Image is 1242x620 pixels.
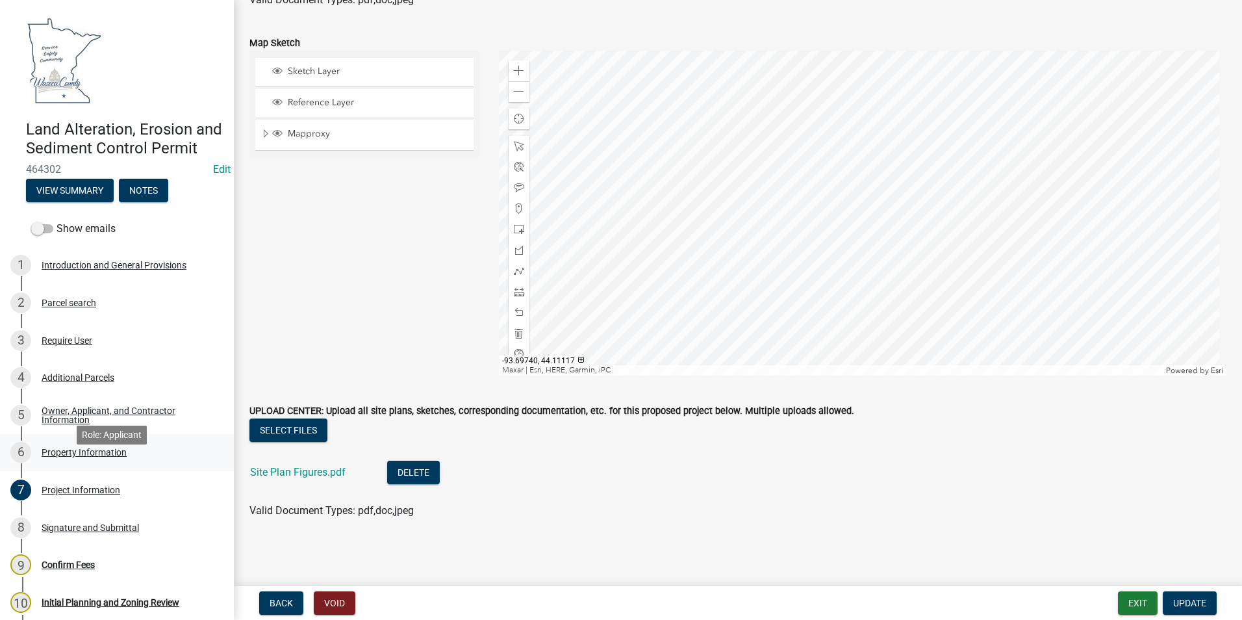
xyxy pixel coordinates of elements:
button: View Summary [26,179,114,202]
li: Reference Layer [255,89,474,118]
div: Reference Layer [270,97,469,110]
a: Esri [1211,366,1223,375]
span: Expand [260,128,270,142]
div: Require User [42,336,92,345]
div: Project Information [42,485,120,495]
span: Reference Layer [285,97,469,109]
div: Initial Planning and Zoning Review [42,598,179,607]
span: 464302 [26,163,208,175]
div: 4 [10,367,31,388]
div: 5 [10,405,31,426]
div: 3 [10,330,31,351]
span: Back [270,598,293,608]
h4: Land Alteration, Erosion and Sediment Control Permit [26,120,223,158]
wm-modal-confirm: Summary [26,186,114,196]
div: Find my location [509,109,529,129]
div: 8 [10,517,31,538]
button: Back [259,591,303,615]
li: Mapproxy [255,120,474,150]
div: Introduction and General Provisions [42,261,186,270]
button: Delete [387,461,440,484]
label: UPLOAD CENTER: Upload all site plans, sketches, corresponding documentation, etc. for this propos... [249,407,854,416]
div: 10 [10,592,31,613]
div: Property Information [42,448,127,457]
div: Owner, Applicant, and Contractor Information [42,406,213,424]
div: Role: Applicant [77,426,147,445]
div: Powered by [1163,365,1226,376]
div: Additional Parcels [42,373,114,382]
div: 7 [10,480,31,500]
label: Map Sketch [249,39,300,48]
div: 2 [10,292,31,313]
label: Show emails [31,221,116,237]
wm-modal-confirm: Edit Application Number [213,163,231,175]
div: Sketch Layer [270,66,469,79]
ul: Layer List [254,55,475,154]
a: Site Plan Figures.pdf [250,466,346,478]
div: Signature and Submittal [42,523,139,532]
span: Mapproxy [285,128,469,140]
div: Mapproxy [270,128,469,141]
div: 9 [10,554,31,575]
button: Select files [249,419,327,442]
div: Maxar | Esri, HERE, Garmin, iPC [499,365,1163,376]
div: 6 [10,442,31,463]
div: Parcel search [42,298,96,307]
button: Notes [119,179,168,202]
div: Confirm Fees [42,560,95,569]
button: Exit [1118,591,1158,615]
button: Void [314,591,355,615]
div: Zoom out [509,81,529,102]
wm-modal-confirm: Notes [119,186,168,196]
div: 1 [10,255,31,276]
span: Update [1173,598,1206,608]
div: Zoom in [509,60,529,81]
wm-modal-confirm: Delete Document [387,467,440,480]
img: Waseca County, Minnesota [26,14,103,107]
span: Sketch Layer [285,66,469,77]
span: Valid Document Types: pdf,doc,jpeg [249,504,414,517]
li: Sketch Layer [255,58,474,87]
button: Update [1163,591,1217,615]
a: Edit [213,163,231,175]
